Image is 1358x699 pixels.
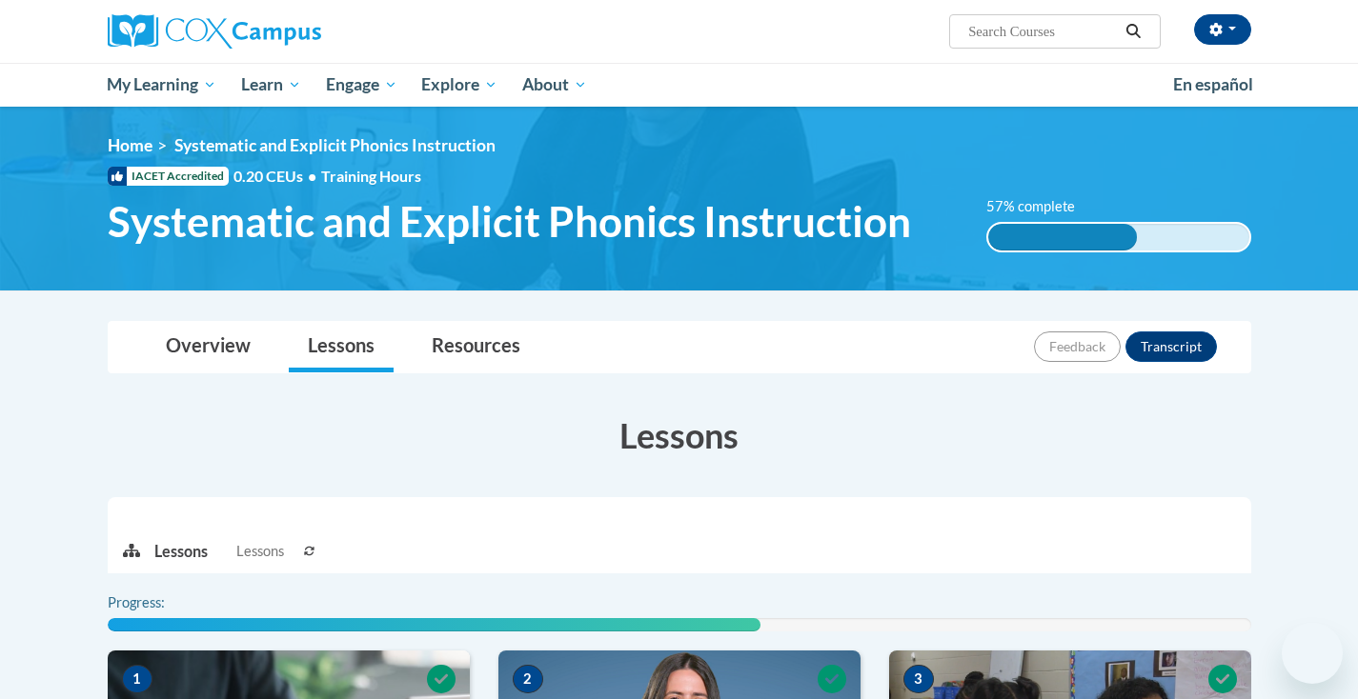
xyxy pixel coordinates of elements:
[1282,623,1343,684] iframe: Button to launch messaging window
[289,322,394,372] a: Lessons
[413,322,539,372] a: Resources
[966,20,1119,43] input: Search Courses
[1034,331,1121,362] button: Feedback
[314,63,410,107] a: Engage
[108,135,152,155] a: Home
[522,73,587,96] span: About
[147,322,270,372] a: Overview
[108,14,470,49] a: Cox Campus
[321,167,421,185] span: Training Hours
[1119,20,1147,43] button: Search
[108,14,321,49] img: Cox Campus
[988,224,1137,250] div: 57% complete
[986,196,1096,217] label: 57% complete
[513,665,543,693] span: 2
[510,63,599,107] a: About
[1173,74,1253,94] span: En español
[154,541,208,562] p: Lessons
[903,665,934,693] span: 3
[174,135,496,155] span: Systematic and Explicit Phonics Instruction
[233,166,321,187] span: 0.20 CEUs
[1125,331,1217,362] button: Transcript
[79,63,1280,107] div: Main menu
[108,411,1251,459] h3: Lessons
[107,73,216,96] span: My Learning
[308,167,316,185] span: •
[409,63,510,107] a: Explore
[326,73,397,96] span: Engage
[122,665,152,693] span: 1
[1194,14,1251,45] button: Account Settings
[229,63,314,107] a: Learn
[108,592,217,613] label: Progress:
[108,196,911,247] span: Systematic and Explicit Phonics Instruction
[1161,65,1266,105] a: En español
[421,73,497,96] span: Explore
[108,167,229,186] span: IACET Accredited
[241,73,301,96] span: Learn
[236,541,284,562] span: Lessons
[95,63,230,107] a: My Learning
